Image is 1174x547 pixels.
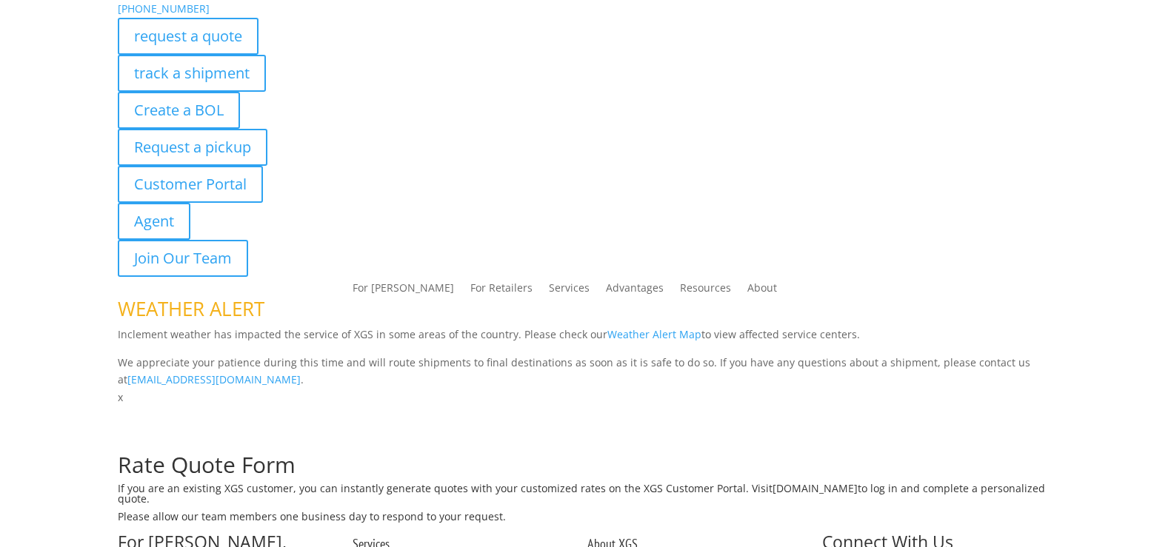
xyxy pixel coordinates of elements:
span: to log in and complete a personalized quote. [118,481,1045,506]
a: Request a pickup [118,129,267,166]
a: [EMAIL_ADDRESS][DOMAIN_NAME] [127,372,301,386]
a: About [747,283,777,299]
a: request a quote [118,18,259,55]
p: We appreciate your patience during this time and will route shipments to final destinations as so... [118,354,1057,389]
h6: Please allow our team members one business day to respond to your request. [118,511,1057,529]
a: [PHONE_NUMBER] [118,1,210,16]
span: If you are an existing XGS customer, you can instantly generate quotes with your customized rates... [118,481,773,495]
a: Services [549,283,590,299]
a: For Retailers [470,283,533,299]
a: Create a BOL [118,92,240,129]
a: Advantages [606,283,664,299]
a: For [PERSON_NAME] [353,283,454,299]
a: Agent [118,203,190,240]
a: Join Our Team [118,240,248,277]
p: x [118,389,1057,406]
p: Inclement weather has impacted the service of XGS in some areas of the country. Please check our ... [118,326,1057,354]
span: WEATHER ALERT [118,295,264,322]
a: Customer Portal [118,166,263,203]
h1: Rate Quote Form [118,454,1057,483]
a: [DOMAIN_NAME] [773,481,858,495]
a: Resources [680,283,731,299]
a: Weather Alert Map [607,327,701,341]
h1: Request a Quote [118,406,1057,436]
p: Complete the form below for a customized quote based on your shipping needs. [118,436,1057,454]
a: track a shipment [118,55,266,92]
